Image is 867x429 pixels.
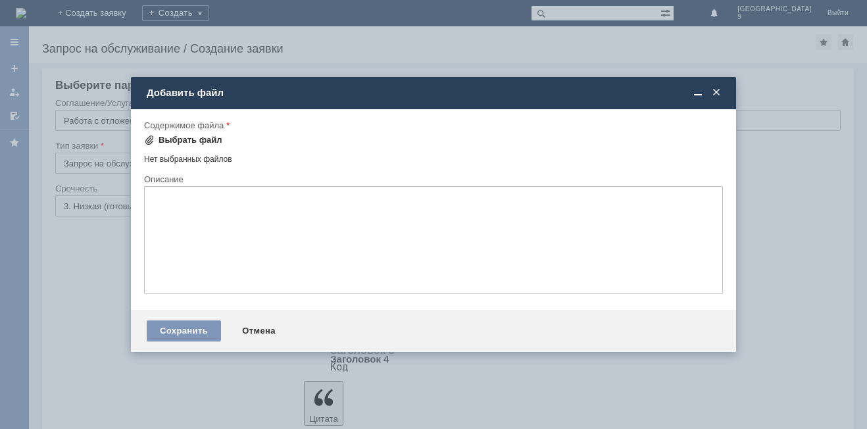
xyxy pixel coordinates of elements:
[159,135,222,145] div: Выбрать файл
[691,87,705,99] span: Свернуть (Ctrl + M)
[710,87,723,99] span: Закрыть
[147,87,723,99] div: Добавить файл
[144,121,720,130] div: Содержимое файла
[144,175,720,184] div: Описание
[144,149,723,164] div: Нет выбранных файлов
